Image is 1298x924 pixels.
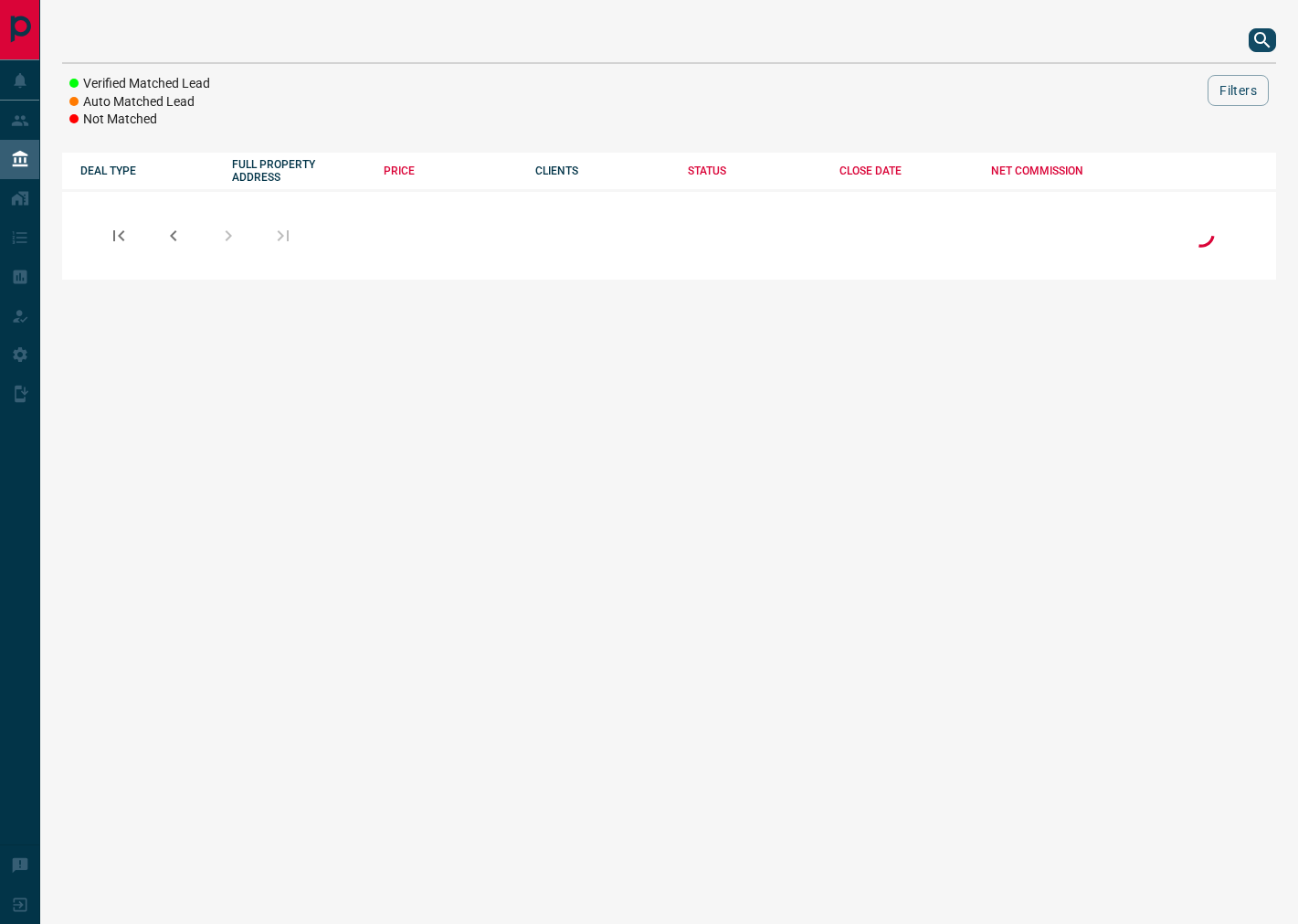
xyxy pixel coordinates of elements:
[1208,75,1269,106] button: Filters
[1183,216,1219,255] div: Loading
[839,165,973,177] div: CLOSE DATE
[232,158,365,184] div: FULL PROPERTY ADDRESS
[69,111,210,129] li: Not Matched
[1249,28,1276,52] button: search button
[69,75,210,93] li: Verified Matched Lead
[384,165,517,177] div: PRICE
[535,165,669,177] div: CLIENTS
[688,165,821,177] div: STATUS
[991,165,1124,177] div: NET COMMISSION
[69,93,210,112] li: Auto Matched Lead
[80,165,214,177] div: DEAL TYPE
